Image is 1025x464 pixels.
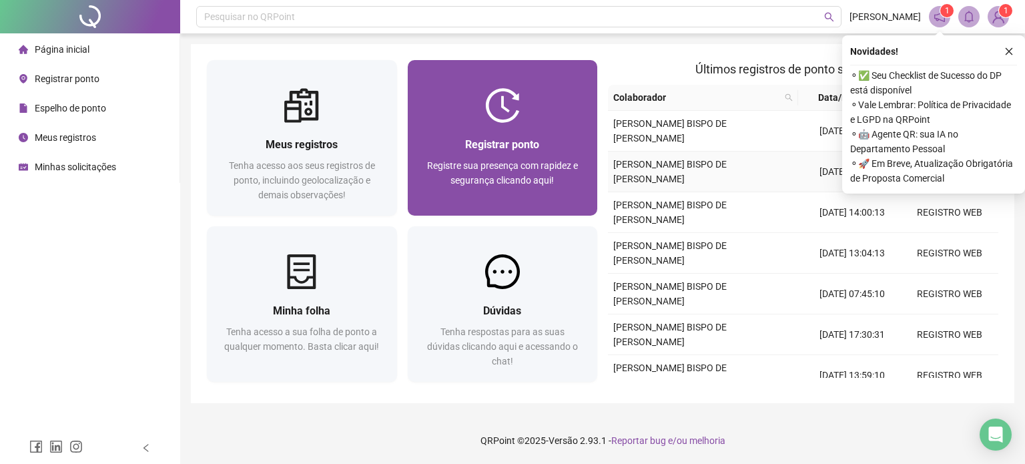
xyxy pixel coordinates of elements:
[549,435,578,446] span: Versão
[19,45,28,54] span: home
[850,156,1017,186] span: ⚬ 🚀 Em Breve, Atualização Obrigatória de Proposta Comercial
[465,138,539,151] span: Registrar ponto
[850,68,1017,97] span: ⚬ ✅ Seu Checklist de Sucesso do DP está disponível
[850,97,1017,127] span: ⚬ Vale Lembrar: Política de Privacidade e LGPD na QRPoint
[35,132,96,143] span: Meus registros
[980,419,1012,451] div: Open Intercom Messenger
[824,12,834,22] span: search
[803,355,901,396] td: [DATE] 13:59:10
[611,435,725,446] span: Reportar bug e/ou melhoria
[798,85,893,111] th: Data/Hora
[613,90,779,105] span: Colaborador
[35,162,116,172] span: Minhas solicitações
[613,118,727,144] span: [PERSON_NAME] BISPO DE [PERSON_NAME]
[69,440,83,453] span: instagram
[19,162,28,172] span: schedule
[35,103,106,113] span: Espelho de ponto
[988,7,1008,27] img: 90741
[207,226,397,382] a: Minha folhaTenha acesso a sua folha de ponto a qualquer momento. Basta clicar aqui!
[945,6,950,15] span: 1
[613,363,727,388] span: [PERSON_NAME] BISPO DE [PERSON_NAME]
[901,192,998,233] td: REGISTRO WEB
[180,417,1025,464] footer: QRPoint © 2025 - 2.93.1 -
[19,133,28,142] span: clock-circle
[273,304,330,317] span: Minha folha
[803,152,901,192] td: [DATE] 17:57:05
[29,440,43,453] span: facebook
[19,74,28,83] span: environment
[35,73,99,84] span: Registrar ponto
[207,60,397,216] a: Meus registrosTenha acesso aos seus registros de ponto, incluindo geolocalização e demais observa...
[803,314,901,355] td: [DATE] 17:30:31
[613,240,727,266] span: [PERSON_NAME] BISPO DE [PERSON_NAME]
[803,274,901,314] td: [DATE] 07:45:10
[1004,6,1008,15] span: 1
[19,103,28,113] span: file
[141,443,151,453] span: left
[408,226,598,382] a: DúvidasTenha respostas para as suas dúvidas clicando aqui e acessando o chat!
[849,9,921,24] span: [PERSON_NAME]
[963,11,975,23] span: bell
[427,160,578,186] span: Registre sua presença com rapidez e segurança clicando aqui!
[49,440,63,453] span: linkedin
[940,4,954,17] sup: 1
[695,62,911,76] span: Últimos registros de ponto sincronizados
[224,326,379,352] span: Tenha acesso a sua folha de ponto a qualquer momento. Basta clicar aqui!
[850,44,898,59] span: Novidades !
[901,355,998,396] td: REGISTRO WEB
[427,326,578,367] span: Tenha respostas para as suas dúvidas clicando aqui e acessando o chat!
[229,160,375,200] span: Tenha acesso aos seus registros de ponto, incluindo geolocalização e demais observações!
[901,233,998,274] td: REGISTRO WEB
[999,4,1012,17] sup: Atualize o seu contato no menu Meus Dados
[803,90,877,105] span: Data/Hora
[803,233,901,274] td: [DATE] 13:04:13
[934,11,946,23] span: notification
[613,200,727,225] span: [PERSON_NAME] BISPO DE [PERSON_NAME]
[35,44,89,55] span: Página inicial
[901,314,998,355] td: REGISTRO WEB
[266,138,338,151] span: Meus registros
[613,281,727,306] span: [PERSON_NAME] BISPO DE [PERSON_NAME]
[782,87,795,107] span: search
[803,192,901,233] td: [DATE] 14:00:13
[785,93,793,101] span: search
[803,111,901,152] td: [DATE] 07:45:35
[901,274,998,314] td: REGISTRO WEB
[850,127,1017,156] span: ⚬ 🤖 Agente QR: sua IA no Departamento Pessoal
[408,60,598,216] a: Registrar pontoRegistre sua presença com rapidez e segurança clicando aqui!
[613,322,727,347] span: [PERSON_NAME] BISPO DE [PERSON_NAME]
[613,159,727,184] span: [PERSON_NAME] BISPO DE [PERSON_NAME]
[1004,47,1014,56] span: close
[483,304,521,317] span: Dúvidas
